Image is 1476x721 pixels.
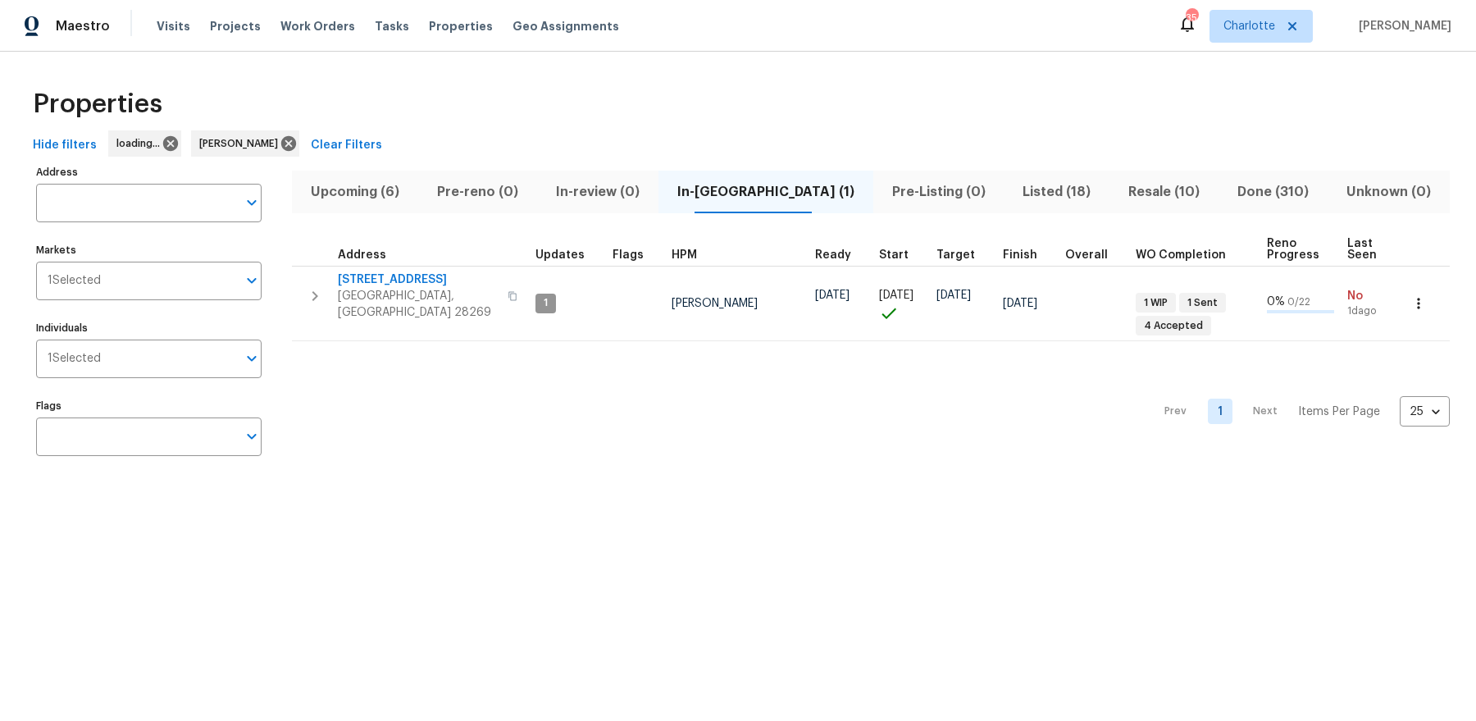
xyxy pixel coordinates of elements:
button: Open [240,347,263,370]
span: 1 Selected [48,352,101,366]
button: Open [240,191,263,214]
div: Days past target finish date [1065,249,1123,261]
span: 1 Sent [1181,296,1224,310]
span: Hide filters [33,135,97,156]
span: Listed (18) [1014,180,1100,203]
span: [PERSON_NAME] [672,298,758,309]
span: Properties [33,96,162,112]
span: Flags [613,249,644,261]
span: [STREET_ADDRESS] [338,272,498,288]
span: Visits [157,18,190,34]
span: Charlotte [1223,18,1275,34]
button: Open [240,269,263,292]
button: Hide filters [26,130,103,161]
label: Flags [36,401,262,411]
label: Address [36,167,262,177]
span: [DATE] [879,290,913,301]
div: Projected renovation finish date [1003,249,1052,261]
span: Updates [535,249,585,261]
span: 1d ago [1347,304,1392,318]
span: loading... [116,135,166,152]
span: Properties [429,18,493,34]
span: WO Completion [1136,249,1226,261]
div: Earliest renovation start date (first business day after COE or Checkout) [815,249,866,261]
a: Goto page 1 [1208,399,1232,424]
span: Maestro [56,18,110,34]
div: [PERSON_NAME] [191,130,299,157]
span: 1 WIP [1137,296,1174,310]
span: Tasks [375,21,409,32]
span: 4 Accepted [1137,319,1209,333]
span: Projects [210,18,261,34]
label: Markets [36,245,262,255]
nav: Pagination Navigation [1149,351,1450,472]
span: Clear Filters [311,135,382,156]
span: Last Seen [1347,238,1377,261]
span: Work Orders [280,18,355,34]
span: Finish [1003,249,1037,261]
td: Project started on time [872,266,930,341]
button: Open [240,425,263,448]
label: Individuals [36,323,262,333]
span: 1 Selected [48,274,101,288]
span: Done (310) [1228,180,1318,203]
span: Pre-reno (0) [428,180,527,203]
span: [DATE] [936,290,971,301]
button: Clear Filters [304,130,389,161]
div: loading... [108,130,181,157]
span: Target [936,249,975,261]
span: Ready [815,249,851,261]
span: Overall [1065,249,1108,261]
span: Resale (10) [1119,180,1209,203]
span: HPM [672,249,697,261]
span: [GEOGRAPHIC_DATA], [GEOGRAPHIC_DATA] 28269 [338,288,498,321]
div: 25 [1400,390,1450,433]
span: 1 [537,296,554,310]
span: [DATE] [815,290,850,301]
span: Address [338,249,386,261]
div: Target renovation project end date [936,249,990,261]
span: Geo Assignments [512,18,619,34]
span: Upcoming (6) [302,180,408,203]
p: Items Per Page [1298,404,1380,420]
span: In-review (0) [547,180,649,203]
div: 35 [1186,10,1197,26]
span: Start [879,249,909,261]
span: In-[GEOGRAPHIC_DATA] (1) [668,180,863,203]
span: 0 % [1267,296,1285,308]
span: No [1347,288,1392,304]
span: [DATE] [1003,298,1037,309]
span: Reno Progress [1267,238,1319,261]
span: Pre-Listing (0) [883,180,995,203]
span: 0 / 22 [1287,297,1310,307]
span: Unknown (0) [1337,180,1440,203]
span: [PERSON_NAME] [199,135,285,152]
div: Actual renovation start date [879,249,923,261]
span: [PERSON_NAME] [1352,18,1451,34]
